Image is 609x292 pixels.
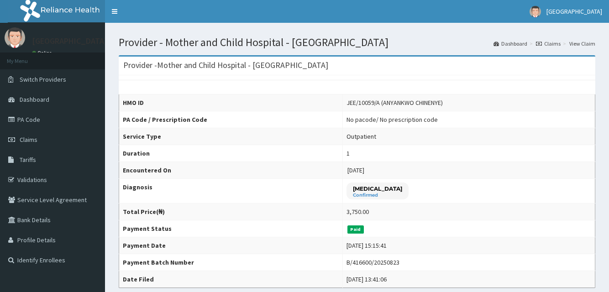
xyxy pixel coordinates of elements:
[536,40,561,47] a: Claims
[346,241,387,250] div: [DATE] 15:15:41
[346,258,399,267] div: B/416600/20250823
[119,36,595,48] h1: Provider - Mother and Child Hospital - [GEOGRAPHIC_DATA]
[119,203,343,220] th: Total Price(₦)
[119,179,343,203] th: Diagnosis
[5,27,25,48] img: User Image
[20,95,49,104] span: Dashboard
[20,156,36,164] span: Tariffs
[119,128,343,145] th: Service Type
[20,136,37,144] span: Claims
[353,185,402,193] p: [MEDICAL_DATA]
[530,6,541,17] img: User Image
[346,275,387,284] div: [DATE] 13:41:06
[119,254,343,271] th: Payment Batch Number
[119,271,343,288] th: Date Filed
[493,40,527,47] a: Dashboard
[546,7,602,16] span: [GEOGRAPHIC_DATA]
[347,225,364,234] span: Paid
[569,40,595,47] a: View Claim
[32,50,54,56] a: Online
[346,115,438,124] div: No pacode / No prescription code
[346,132,376,141] div: Outpatient
[119,94,343,111] th: HMO ID
[346,207,369,216] div: 3,750.00
[346,149,350,158] div: 1
[119,111,343,128] th: PA Code / Prescription Code
[346,98,443,107] div: JEE/10059/A (ANYANKWO CHINENYE)
[347,166,364,174] span: [DATE]
[119,220,343,237] th: Payment Status
[119,145,343,162] th: Duration
[32,37,107,45] p: [GEOGRAPHIC_DATA]
[119,162,343,179] th: Encountered On
[119,237,343,254] th: Payment Date
[123,61,328,69] h3: Provider - Mother and Child Hospital - [GEOGRAPHIC_DATA]
[20,75,66,83] span: Switch Providers
[353,193,402,198] small: Confirmed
